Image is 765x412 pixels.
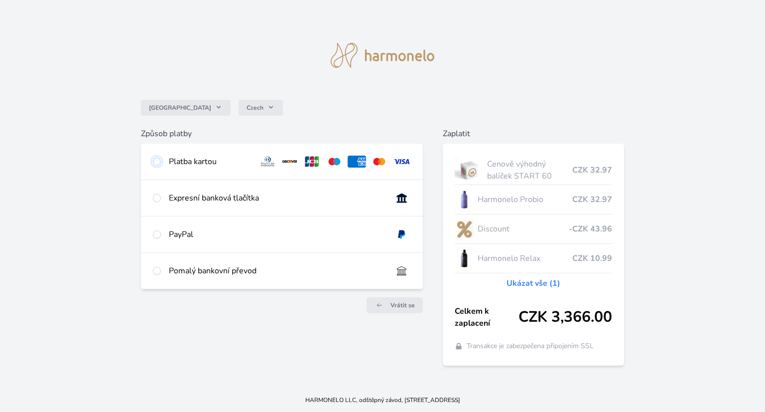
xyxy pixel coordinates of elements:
span: CZK 32.97 [572,164,612,176]
img: CLEAN_PROBIO_se_stinem_x-lo.jpg [455,187,474,212]
span: Czech [247,104,263,112]
img: start.jpg [455,158,483,183]
img: amex.svg [348,156,366,168]
img: discover.svg [281,156,299,168]
h6: Způsob platby [141,128,423,140]
img: visa.svg [392,156,411,168]
span: Harmonelo Relax [478,252,572,264]
span: CZK 32.97 [572,194,612,206]
div: Expresní banková tlačítka [169,192,384,204]
img: onlineBanking_CZ.svg [392,192,411,204]
a: Vrátit se [367,297,423,313]
span: CZK 3,366.00 [518,308,612,326]
div: Platba kartou [169,156,251,168]
div: Pomalý bankovní převod [169,265,384,277]
img: maestro.svg [325,156,344,168]
img: bankTransfer_IBAN.svg [392,265,411,277]
span: Celkem k zaplacení [455,305,518,329]
span: Discount [478,223,569,235]
img: discount-lo.png [455,216,474,241]
img: jcb.svg [303,156,321,168]
span: CZK 10.99 [572,252,612,264]
img: logo.svg [331,43,434,68]
img: mc.svg [370,156,388,168]
a: Ukázat vše (1) [507,277,560,289]
button: [GEOGRAPHIC_DATA] [141,100,231,116]
span: Vrátit se [390,301,415,309]
span: -CZK 43.96 [569,223,612,235]
h6: Zaplatit [443,128,624,140]
span: Harmonelo Probio [478,194,572,206]
img: diners.svg [258,156,277,168]
span: Transakce je zabezpečena připojením SSL [467,341,594,351]
span: Cenově výhodný balíček START 60 [487,158,572,182]
span: [GEOGRAPHIC_DATA] [149,104,211,112]
img: paypal.svg [392,228,411,240]
button: Czech [239,100,283,116]
div: PayPal [169,228,384,240]
img: CLEAN_RELAX_se_stinem_x-lo.jpg [455,246,474,271]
